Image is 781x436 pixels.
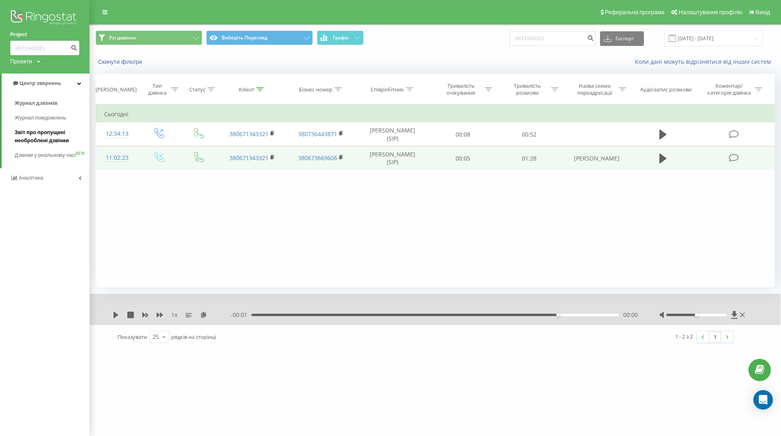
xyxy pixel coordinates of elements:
font: NEW [76,151,85,156]
font: Експорт [615,35,634,42]
font: 1 [171,311,175,319]
font: Сьогодні [104,110,129,118]
font: [PERSON_NAME] [574,154,620,162]
font: Усі дзвінки [109,34,136,41]
font: рядків на сторінці [171,333,216,341]
font: Налаштування профілю [678,9,742,15]
input: Пошук за номером [10,41,79,55]
input: Пошук за номером [510,31,596,46]
font: 11:02:23 [106,154,129,161]
a: 380736443871 [298,130,337,138]
font: Скинути фільтри [98,59,142,65]
font: [PERSON_NAME] (SIP) [370,150,415,166]
font: Коли дані можуть відрізнятися від інших систем [635,58,771,65]
font: Бізнес номер [299,86,332,93]
button: Усі дзвінки [96,30,202,45]
font: Журнал дзвінків [15,100,58,106]
font: Вихід [756,9,770,15]
font: Клієнт [239,86,254,93]
a: Project [10,30,79,39]
a: Коли дані можуть відрізнятися від інших систем [635,58,775,65]
font: Співробітник [371,86,404,93]
font: 00:01 [233,311,247,319]
a: Центр звернень [2,74,89,93]
font: 00:52 [522,130,537,138]
button: Графік [317,30,364,45]
font: Центр звернень [20,80,61,86]
font: 00:00 [623,311,638,319]
font: Виберіть Перегляд [222,34,267,41]
font: Звіт про пропущені необроблені дзвінки [15,129,69,143]
a: Журнал дзвінків [15,96,89,111]
font: - [231,311,233,319]
font: 25 [153,333,159,341]
font: Проекти [10,58,32,65]
font: Графік [333,34,349,41]
font: Тип дзвінка [148,82,166,96]
button: Скинути фільтри [96,58,146,65]
font: Тривалість очікування [447,82,475,96]
font: 00:08 [456,130,470,138]
a: Журнал повідомлень [15,111,89,125]
a: Дзвінки у реальному часіNEW [15,148,89,163]
div: Accessibility label [556,313,560,317]
font: [PERSON_NAME] (SIP) [370,126,415,142]
font: 1 - 2 з 2 [675,333,693,340]
div: Accessibility label [695,313,698,317]
font: Показувати [118,333,147,341]
font: 01:28 [522,154,537,162]
font: Дзвінки у реальному часі [15,152,76,158]
font: Журнал повідомлень [15,115,66,121]
font: Аналітика [19,175,43,181]
font: Аудіозапис розмови [640,86,692,93]
img: Ringostat logo [10,8,79,28]
font: Реферальна програма [605,9,665,15]
font: Коментар/категорія дзвінка [707,82,751,96]
font: x [175,311,177,319]
a: 380673669606 [298,154,337,162]
font: Назва схеми переадресації [577,82,612,96]
font: 1 [714,333,717,341]
font: Тривалість розмови [514,82,541,96]
font: 00:05 [456,154,470,162]
font: 12:34:13 [106,130,129,137]
div: Open Intercom Messenger [753,390,773,410]
button: Експорт [600,31,644,46]
font: [PERSON_NAME] [96,86,137,93]
font: Project [10,31,27,37]
a: Звіт про пропущені необроблені дзвінки [15,125,89,148]
button: Виберіть Перегляд [206,30,313,45]
a: 380671343321 [229,130,268,138]
font: Статус [189,86,205,93]
a: 380671343321 [229,154,268,162]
